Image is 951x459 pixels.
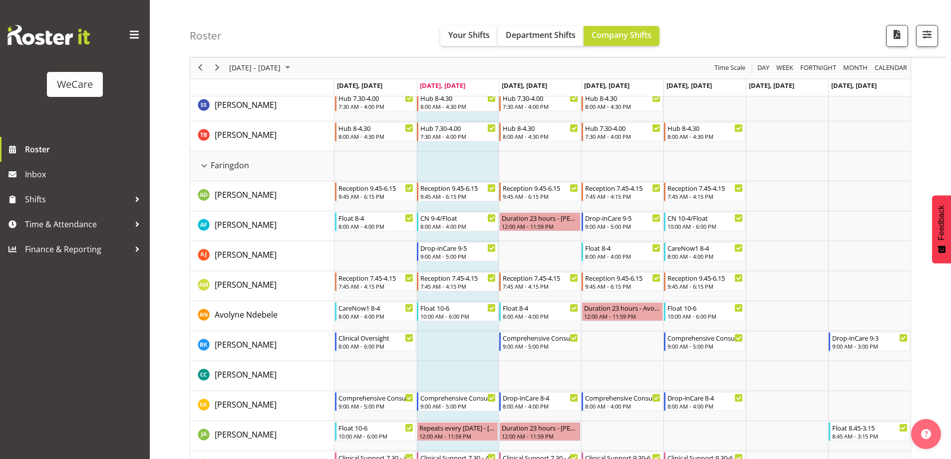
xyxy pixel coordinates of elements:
[335,332,416,351] div: Brian Ko"s event - Clinical Oversight Begin From Monday, October 6, 2025 at 8:00:00 AM GMT+13:00 ...
[664,182,745,201] div: Aleea Devenport"s event - Reception 7.45-4.15 Begin From Friday, October 10, 2025 at 7:45:00 AM G...
[7,25,90,45] img: Rosterit website logo
[499,272,581,291] div: Antonia Mao"s event - Reception 7.45-4.15 Begin From Wednesday, October 8, 2025 at 7:45:00 AM GMT...
[190,181,334,211] td: Aleea Devenport resource
[338,102,414,110] div: 7:30 AM - 4:00 PM
[499,92,581,111] div: Savita Savita"s event - Hub 7.30-4.00 Begin From Wednesday, October 8, 2025 at 7:30:00 AM GMT+13:...
[338,333,414,343] div: Clinical Oversight
[584,81,630,90] span: [DATE], [DATE]
[842,62,869,74] span: Month
[420,303,496,313] div: Float 10-6
[338,273,414,283] div: Reception 7.45-4.15
[420,252,496,260] div: 9:00 AM - 5:00 PM
[190,211,334,241] td: Alex Ferguson resource
[57,77,93,92] div: WeCare
[190,121,334,151] td: Tyla Boyd resource
[338,312,414,320] div: 8:00 AM - 4:00 PM
[582,272,663,291] div: Antonia Mao"s event - Reception 9.45-6.15 Begin From Thursday, October 9, 2025 at 9:45:00 AM GMT+...
[417,182,498,201] div: Aleea Devenport"s event - Reception 9.45-6.15 Begin From Tuesday, October 7, 2025 at 9:45:00 AM G...
[499,182,581,201] div: Aleea Devenport"s event - Reception 9.45-6.15 Begin From Wednesday, October 8, 2025 at 9:45:00 AM...
[420,243,496,253] div: Drop-inCare 9-5
[585,282,660,290] div: 9:45 AM - 6:15 PM
[215,99,277,110] span: [PERSON_NAME]
[585,102,660,110] div: 8:00 AM - 4:30 PM
[215,369,277,381] a: [PERSON_NAME]
[420,123,496,133] div: Hub 7.30-4.00
[338,93,414,103] div: Hub 7.30-4.00
[502,213,578,223] div: Duration 23 hours - [PERSON_NAME]
[582,122,663,141] div: Tyla Boyd"s event - Hub 7.30-4.00 Begin From Thursday, October 9, 2025 at 7:30:00 AM GMT+13:00 En...
[338,192,414,200] div: 9:45 AM - 6:15 PM
[338,282,414,290] div: 7:45 AM - 4:15 PM
[420,282,496,290] div: 7:45 AM - 4:15 PM
[667,303,743,313] div: Float 10-6
[664,122,745,141] div: Tyla Boyd"s event - Hub 8-4.30 Begin From Friday, October 10, 2025 at 8:00:00 AM GMT+13:00 Ends A...
[584,26,659,46] button: Company Shifts
[420,213,496,223] div: CN 9-4/Float
[829,332,910,351] div: Brian Ko"s event - Drop-inCare 9-3 Begin From Sunday, October 12, 2025 at 9:00:00 AM GMT+13:00 En...
[338,183,414,193] div: Reception 9.45-6.15
[417,302,498,321] div: Avolyne Ndebele"s event - Float 10-6 Begin From Tuesday, October 7, 2025 at 10:00:00 AM GMT+13:00...
[667,393,743,403] div: Drop-inCare 8-4
[338,342,414,350] div: 8:00 AM - 6:00 PM
[338,132,414,140] div: 8:00 AM - 4:30 PM
[499,422,581,441] div: Jane Arps"s event - Duration 23 hours - Jane Arps Begin From Wednesday, October 8, 2025 at 12:00:...
[666,81,712,90] span: [DATE], [DATE]
[873,62,909,74] button: Month
[215,249,277,260] span: [PERSON_NAME]
[713,62,746,74] span: Time Scale
[832,423,908,433] div: Float 8.45-3.15
[440,26,498,46] button: Your Shifts
[420,183,496,193] div: Reception 9.45-6.15
[215,339,277,351] a: [PERSON_NAME]
[215,309,278,321] a: Avolyne Ndebele
[215,399,277,411] a: [PERSON_NAME]
[338,123,414,133] div: Hub 8-4.30
[335,182,416,201] div: Aleea Devenport"s event - Reception 9.45-6.15 Begin From Monday, October 6, 2025 at 9:45:00 AM GM...
[502,423,578,433] div: Duration 23 hours - [PERSON_NAME]
[215,129,277,140] span: [PERSON_NAME]
[420,93,496,103] div: Hub 8-4.30
[417,392,498,411] div: Ena Advincula"s event - Comprehensive Consult 9-5 Begin From Tuesday, October 7, 2025 at 9:00:00 ...
[420,102,496,110] div: 8:00 AM - 4:30 PM
[190,361,334,391] td: Charlotte Courtney resource
[584,312,660,320] div: 12:00 AM - 11:59 PM
[190,91,334,121] td: Savita Savita resource
[420,132,496,140] div: 7:30 AM - 4:00 PM
[417,422,498,441] div: Jane Arps"s event - Repeats every tuesday - Jane Arps Begin From Tuesday, October 7, 2025 at 12:0...
[335,212,416,231] div: Alex Ferguson"s event - Float 8-4 Begin From Monday, October 6, 2025 at 8:00:00 AM GMT+13:00 Ends...
[420,393,496,403] div: Comprehensive Consult 9-5
[190,391,334,421] td: Ena Advincula resource
[417,272,498,291] div: Antonia Mao"s event - Reception 7.45-4.15 Begin From Tuesday, October 7, 2025 at 7:45:00 AM GMT+1...
[503,393,578,403] div: Drop-inCare 8-4
[506,29,576,40] span: Department Shifts
[664,212,745,231] div: Alex Ferguson"s event - CN 10-4/Float Begin From Friday, October 10, 2025 at 10:00:00 AM GMT+13:0...
[775,62,794,74] span: Week
[502,432,578,440] div: 12:00 AM - 11:59 PM
[503,342,578,350] div: 9:00 AM - 5:00 PM
[499,332,581,351] div: Brian Ko"s event - Comprehensive Consult 9-5 Begin From Wednesday, October 8, 2025 at 9:00:00 AM ...
[585,93,660,103] div: Hub 8-4.30
[503,273,578,283] div: Reception 7.45-4.15
[420,81,465,90] span: [DATE], [DATE]
[585,393,660,403] div: Comprehensive Consult 8-4
[338,423,414,433] div: Float 10-6
[215,369,277,380] span: [PERSON_NAME]
[215,189,277,201] a: [PERSON_NAME]
[667,273,743,283] div: Reception 9.45-6.15
[503,402,578,410] div: 8:00 AM - 4:00 PM
[503,102,578,110] div: 7:30 AM - 4:00 PM
[584,303,660,313] div: Duration 23 hours - Avolyne Ndebele
[417,242,498,261] div: Amy Johannsen"s event - Drop-inCare 9-5 Begin From Tuesday, October 7, 2025 at 9:00:00 AM GMT+13:...
[667,222,743,230] div: 10:00 AM - 6:00 PM
[190,421,334,451] td: Jane Arps resource
[667,213,743,223] div: CN 10-4/Float
[667,123,743,133] div: Hub 8-4.30
[829,422,910,441] div: Jane Arps"s event - Float 8.45-3.15 Begin From Sunday, October 12, 2025 at 8:45:00 AM GMT+13:00 E...
[194,62,207,74] button: Previous
[420,192,496,200] div: 9:45 AM - 6:15 PM
[585,402,660,410] div: 8:00 AM - 4:00 PM
[215,399,277,410] span: [PERSON_NAME]
[215,279,277,290] span: [PERSON_NAME]
[582,242,663,261] div: Amy Johannsen"s event - Float 8-4 Begin From Thursday, October 9, 2025 at 8:00:00 AM GMT+13:00 En...
[335,272,416,291] div: Antonia Mao"s event - Reception 7.45-4.15 Begin From Monday, October 6, 2025 at 7:45:00 AM GMT+13...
